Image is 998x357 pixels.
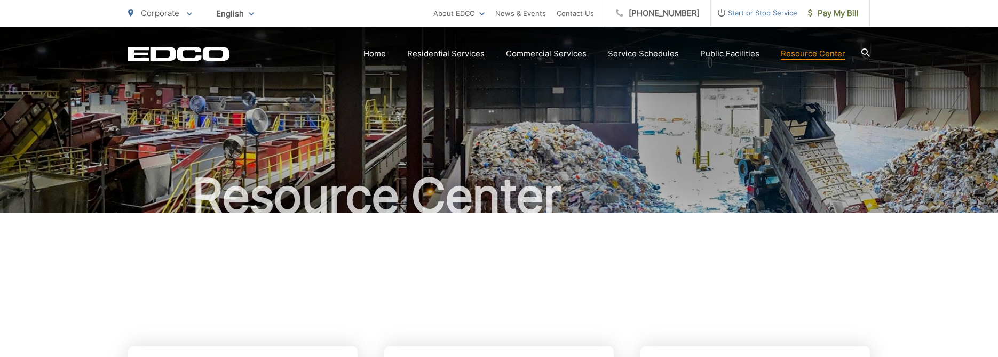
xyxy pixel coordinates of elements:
a: Service Schedules [608,47,679,60]
a: Home [363,47,386,60]
a: Contact Us [557,7,594,20]
a: About EDCO [433,7,485,20]
a: EDCD logo. Return to the homepage. [128,46,229,61]
span: English [208,4,262,23]
a: Residential Services [407,47,485,60]
h1: Resource Center [128,169,870,223]
a: Public Facilities [700,47,759,60]
span: Pay My Bill [808,7,859,20]
a: Commercial Services [506,47,587,60]
a: News & Events [495,7,546,20]
span: Corporate [141,8,179,18]
a: Resource Center [781,47,845,60]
